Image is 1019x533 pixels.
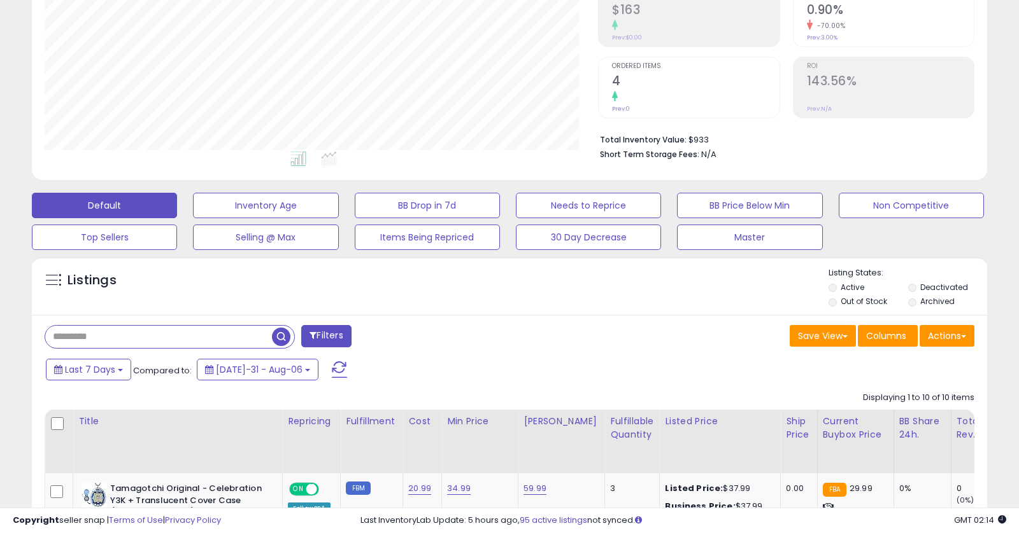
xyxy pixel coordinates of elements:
div: Repricing [288,415,335,428]
label: Active [841,282,864,293]
span: [DATE]-31 - Aug-06 [216,363,303,376]
small: (0%) [957,495,974,505]
span: 29.99 [850,482,873,494]
small: Prev: $0.00 [612,34,642,41]
b: Tamagotchi Original - Celebration Y3K + Translucent Cover Case (Amazon Exclusive) [110,483,265,522]
button: BB Drop in 7d [355,193,500,218]
li: $933 [600,131,965,146]
button: 30 Day Decrease [516,225,661,250]
button: Save View [790,325,856,347]
a: 95 active listings [520,514,587,526]
h2: 143.56% [807,74,974,91]
div: 3 [610,483,650,494]
button: Non Competitive [839,193,984,218]
div: Last InventoryLab Update: 5 hours ago, not synced. [360,515,1006,527]
strong: Copyright [13,514,59,526]
b: Total Inventory Value: [600,134,687,145]
div: BB Share 24h. [899,415,946,441]
h5: Listings [68,272,117,289]
button: Master [677,225,822,250]
button: Filters [301,325,351,347]
a: 59.99 [524,482,546,495]
a: Privacy Policy [165,514,221,526]
div: seller snap | | [13,515,221,527]
span: ON [290,484,306,495]
button: Default [32,193,177,218]
div: 0.00 [786,483,807,494]
span: N/A [701,148,716,160]
span: 2025-08-14 02:14 GMT [954,514,1006,526]
div: $37.99 [665,483,771,494]
label: Deactivated [920,282,968,293]
small: -70.00% [813,21,846,31]
div: Listed Price [665,415,775,428]
span: Last 7 Days [65,363,115,376]
span: OFF [317,484,338,495]
div: 0 [957,483,1008,494]
small: Prev: 0 [612,105,630,113]
b: Short Term Storage Fees: [600,149,699,160]
p: Listing States: [829,267,987,279]
button: Needs to Reprice [516,193,661,218]
span: Ordered Items [612,63,779,70]
div: Fulfillable Quantity [610,415,654,441]
button: Last 7 Days [46,359,131,380]
label: Archived [920,296,955,307]
small: Prev: N/A [807,105,832,113]
button: Items Being Repriced [355,225,500,250]
h2: 0.90% [807,3,974,20]
span: Columns [866,329,906,342]
div: Fulfillment [346,415,397,428]
button: Inventory Age [193,193,338,218]
button: Selling @ Max [193,225,338,250]
div: Title [78,415,277,428]
button: [DATE]-31 - Aug-06 [197,359,318,380]
div: Displaying 1 to 10 of 10 items [863,392,974,404]
small: FBM [346,481,371,495]
span: ROI [807,63,974,70]
button: Top Sellers [32,225,177,250]
div: Ship Price [786,415,811,441]
button: Actions [920,325,974,347]
span: Compared to: [133,364,192,377]
img: 519nnuhZCqL._SL40_.jpg [82,483,107,508]
div: [PERSON_NAME] [524,415,599,428]
button: BB Price Below Min [677,193,822,218]
a: 20.99 [408,482,431,495]
label: Out of Stock [841,296,887,307]
h2: $163 [612,3,779,20]
b: Listed Price: [665,482,723,494]
a: 34.99 [447,482,471,495]
small: FBA [823,483,846,497]
div: Min Price [447,415,513,428]
h2: 4 [612,74,779,91]
div: 0% [899,483,941,494]
div: Current Buybox Price [823,415,888,441]
small: Prev: 3.00% [807,34,837,41]
a: Terms of Use [109,514,163,526]
div: Cost [408,415,436,428]
div: Total Rev. [957,415,1003,441]
button: Columns [858,325,918,347]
